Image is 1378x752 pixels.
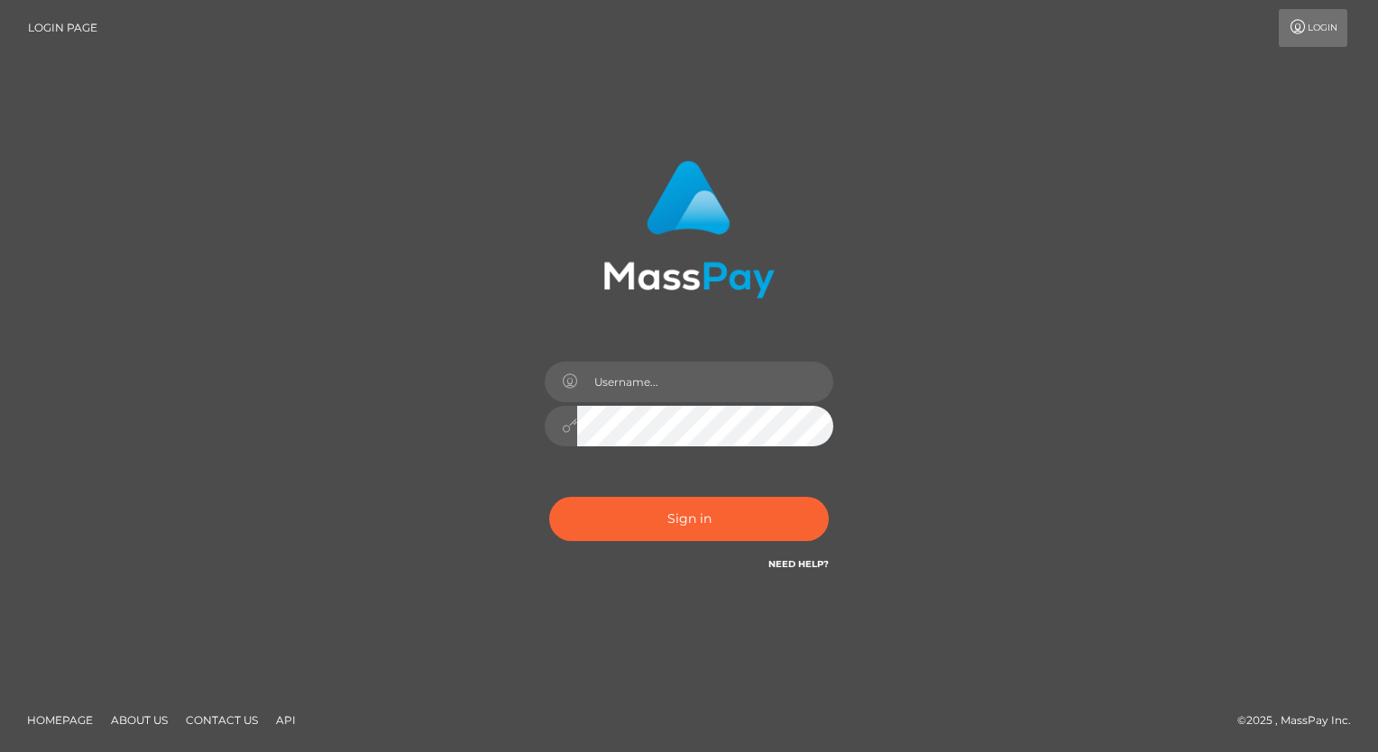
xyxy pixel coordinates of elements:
input: Username... [577,362,833,402]
div: © 2025 , MassPay Inc. [1237,711,1364,730]
a: About Us [104,706,175,734]
a: Login Page [28,9,97,47]
button: Sign in [549,497,829,541]
a: Homepage [20,706,100,734]
a: Need Help? [768,558,829,570]
a: API [269,706,303,734]
img: MassPay Login [603,160,775,298]
a: Contact Us [179,706,265,734]
a: Login [1279,9,1347,47]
